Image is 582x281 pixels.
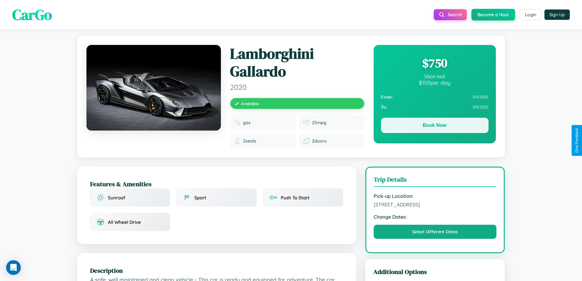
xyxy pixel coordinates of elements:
[243,120,251,125] span: gas
[86,45,221,131] img: Lamborghini Gallardo 2020
[230,45,364,80] h1: Lamborghini Gallardo
[108,195,125,201] span: Sunroof
[381,94,393,100] strong: From:
[374,214,497,220] strong: Change Dates:
[303,138,309,144] img: Doors
[544,9,570,20] button: Sign Up
[381,79,489,86] div: $ 150 per day
[381,102,489,112] div: 9 / 9 / 2026
[194,195,206,201] span: Sport
[281,195,309,201] span: Push To Start
[90,179,343,188] h2: Features & Amenities
[243,138,256,144] span: 2 seats
[312,138,327,144] span: 2 doors
[381,118,489,133] button: Book Now
[374,225,497,239] button: Select Different Dates
[381,74,489,79] div: 5 days total
[230,83,364,92] span: 2020
[6,260,21,275] div: Open Intercom Messenger
[234,138,240,144] img: Seats
[381,105,387,110] strong: To:
[303,120,309,126] img: Fuel efficiency
[108,219,141,225] span: All Wheel Drive
[448,12,462,17] span: Search
[520,9,541,20] button: Login
[241,101,259,106] span: Available
[373,267,497,276] h3: Additional Options
[234,120,240,126] img: Fuel type
[381,92,489,102] div: 9 / 4 / 2026
[381,55,489,71] div: $ 750
[575,128,579,153] div: Give Feedback
[374,193,497,199] strong: Pick-up Location:
[312,120,326,125] span: 25 mpg
[374,175,497,187] h3: Trip Details
[12,5,52,25] span: CarGo
[434,9,467,20] button: Search
[471,9,515,20] button: Become a Host
[374,202,497,208] span: [STREET_ADDRESS]
[90,266,343,275] h2: Description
